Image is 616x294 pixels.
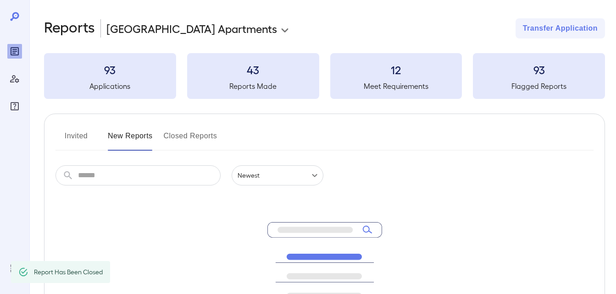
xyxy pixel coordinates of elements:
h3: 93 [473,62,605,77]
h5: Applications [44,81,176,92]
h5: Meet Requirements [330,81,462,92]
h3: 12 [330,62,462,77]
div: Newest [232,165,323,185]
p: [GEOGRAPHIC_DATA] Apartments [106,21,277,36]
div: Manage Users [7,71,22,86]
button: Invited [55,129,97,151]
button: New Reports [108,129,153,151]
div: Report Has Been Closed [34,264,103,280]
button: Transfer Application [516,18,605,38]
button: Closed Reports [164,129,217,151]
h3: 93 [44,62,176,77]
h3: 43 [187,62,319,77]
div: Reports [7,44,22,59]
h5: Flagged Reports [473,81,605,92]
h5: Reports Made [187,81,319,92]
div: Log Out [7,261,22,276]
h2: Reports [44,18,95,38]
div: FAQ [7,99,22,114]
summary: 93Applications43Reports Made12Meet Requirements93Flagged Reports [44,53,605,99]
